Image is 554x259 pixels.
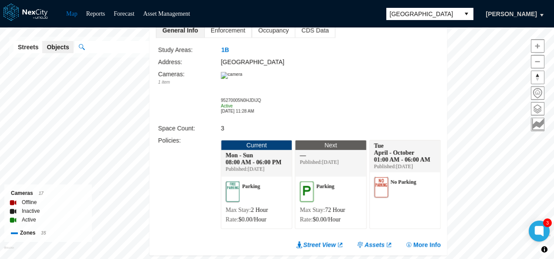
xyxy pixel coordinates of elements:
[303,240,336,249] span: Street View
[531,55,544,68] button: Zoom out
[531,102,544,116] button: Layers management
[114,10,134,17] a: Forecast
[66,10,78,17] a: Map
[22,207,40,215] label: Inactive
[158,79,221,86] div: 1 item
[11,228,85,238] div: Zones
[390,10,456,18] span: [GEOGRAPHIC_DATA]
[531,39,544,53] button: Zoom in
[221,123,362,133] div: 3
[296,240,344,249] a: Street View
[221,109,264,114] div: [DATE] 11:28 AM
[459,8,473,20] button: select
[221,57,362,67] div: [GEOGRAPHIC_DATA]
[531,40,544,52] span: Zoom in
[221,72,242,79] img: camera
[531,86,544,100] button: Home
[221,45,230,55] button: 1B
[14,41,43,53] button: Streets
[205,24,251,37] span: Enforcement
[22,215,36,224] label: Active
[531,118,544,131] button: Key metrics
[543,218,552,227] div: 3
[22,198,37,207] label: Offline
[542,245,547,254] span: Toggle attribution
[221,98,264,103] div: 95270005N0HJDIJQ
[47,43,69,51] span: Objects
[357,240,392,249] a: Assets
[158,137,181,144] label: Policies :
[486,10,537,18] span: [PERSON_NAME]
[156,24,204,37] span: General Info
[405,240,441,249] button: More Info
[158,46,193,53] label: Study Areas:
[531,71,544,84] button: Reset bearing to north
[4,246,14,256] a: Mapbox homepage
[295,24,335,37] span: CDS Data
[158,125,195,132] label: Space Count:
[365,240,385,249] span: Assets
[221,103,233,108] span: Active
[39,191,44,196] span: 17
[158,58,182,65] label: Address:
[252,24,295,37] span: Occupancy
[477,7,546,21] button: [PERSON_NAME]
[158,71,185,78] label: Cameras :
[41,231,46,235] span: 35
[539,244,550,255] button: Toggle attribution
[42,41,73,53] button: Objects
[18,43,38,51] span: Streets
[11,189,85,198] div: Cameras
[86,10,105,17] a: Reports
[413,240,441,249] span: More Info
[143,10,190,17] a: Asset Management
